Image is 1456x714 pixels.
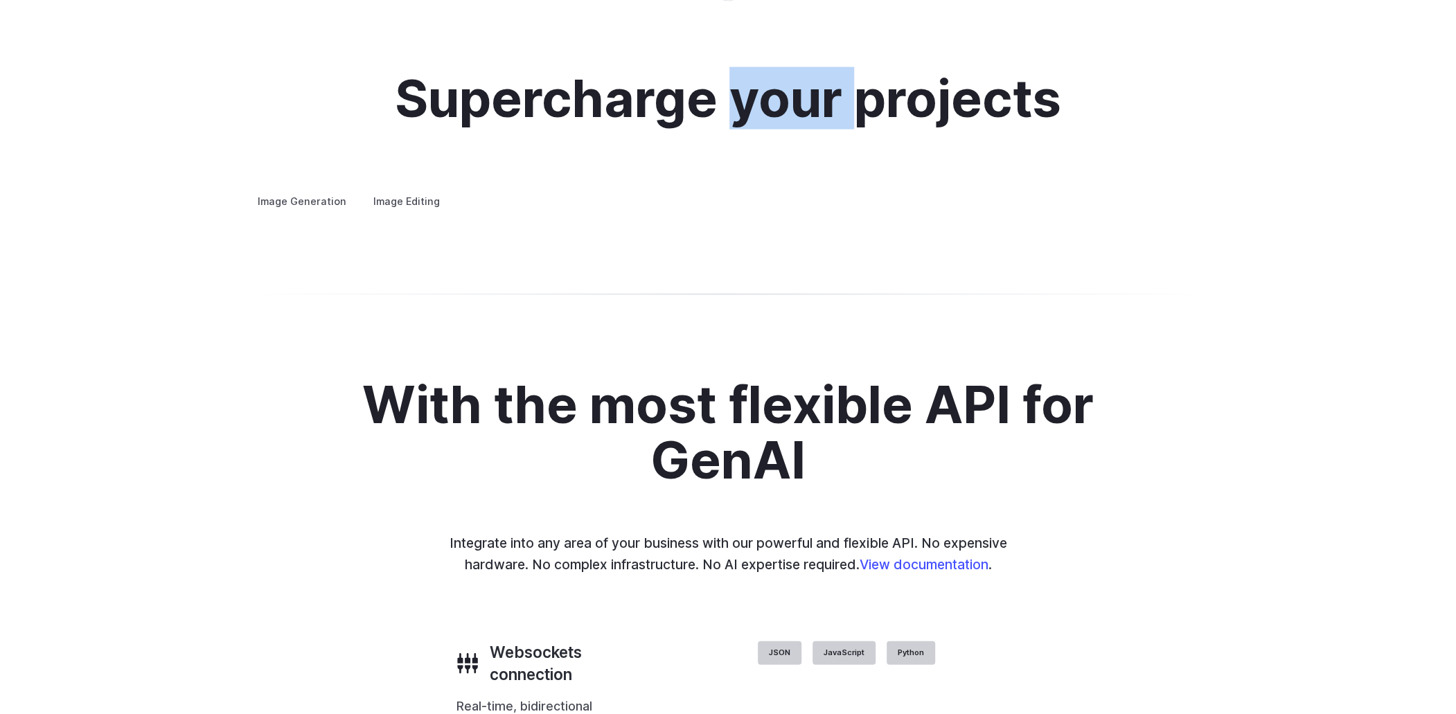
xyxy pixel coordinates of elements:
[246,189,358,213] label: Image Generation
[490,641,660,686] h3: Websockets connection
[758,641,801,665] label: JSON
[440,533,1016,575] p: Integrate into any area of your business with our powerful and flexible API. No expensive hardwar...
[887,641,935,665] label: Python
[813,641,876,665] label: JavaScript
[362,189,452,213] label: Image Editing
[860,556,988,573] a: View documentation
[342,377,1114,488] h2: With the most flexible API for GenAI
[395,71,1061,126] h2: Supercharge your projects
